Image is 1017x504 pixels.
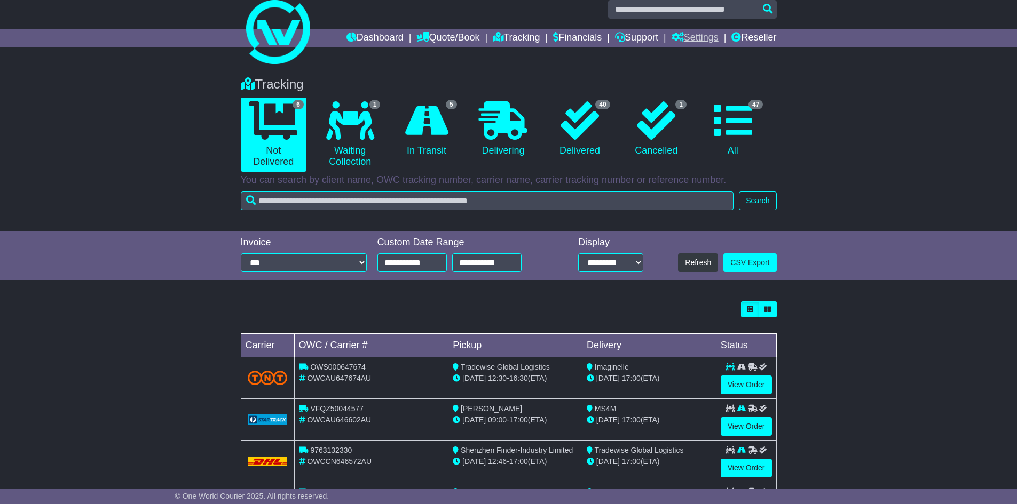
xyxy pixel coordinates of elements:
a: 40 Delivered [547,98,612,161]
a: View Order [721,375,772,394]
span: 09:00 [488,415,507,424]
div: Display [578,237,643,249]
span: OWCCN646572AU [307,457,372,466]
div: (ETA) [587,373,712,384]
span: 17:00 [622,457,641,466]
span: [DATE] [462,457,486,466]
span: 17:00 [509,415,528,424]
span: [PERSON_NAME] [461,404,522,413]
button: Search [739,191,776,210]
td: Status [716,334,776,357]
div: Custom Date Range [377,237,549,249]
td: Pickup [448,334,582,357]
span: 40 [595,100,610,109]
span: 9763065675 [310,487,352,496]
a: Financials [553,29,602,47]
a: Support [615,29,658,47]
td: Delivery [582,334,716,357]
span: 6 [293,100,304,109]
span: 16:30 [509,374,528,382]
span: Tradewise Global Logistics [461,363,550,371]
span: MS4M [595,404,616,413]
span: VFQZ50044577 [310,404,364,413]
a: CSV Export [723,253,776,272]
div: - (ETA) [453,373,578,384]
span: [DATE] [462,415,486,424]
a: View Order [721,459,772,477]
div: (ETA) [587,414,712,426]
span: OWCAU647674AU [307,374,371,382]
span: [DATE] [462,374,486,382]
span: OWCAU646602AU [307,415,371,424]
a: 5 In Transit [393,98,459,161]
a: Delivering [470,98,536,161]
span: © One World Courier 2025. All rights reserved. [175,492,329,500]
a: Dashboard [346,29,404,47]
a: 47 All [700,98,766,161]
span: 5 [446,100,457,109]
span: 12:46 [488,457,507,466]
span: Shenzhen Finder-Industry Limited [461,446,573,454]
span: [DATE] [596,457,620,466]
span: Tradewise Global Logistics [595,446,684,454]
span: 12:30 [488,374,507,382]
p: You can search by client name, OWC tracking number, carrier name, carrier tracking number or refe... [241,174,777,186]
span: Imaginelle [595,363,629,371]
span: 1 [675,100,687,109]
span: [DATE] [596,374,620,382]
img: GetCarrierServiceLogo [248,414,288,425]
span: Tradewise Global Logistics [461,487,550,496]
td: OWC / Carrier # [294,334,448,357]
span: 17:00 [509,457,528,466]
a: Tracking [493,29,540,47]
span: [DATE] [596,415,620,424]
a: Settings [672,29,719,47]
a: 1 Waiting Collection [317,98,383,172]
div: Invoice [241,237,367,249]
div: - (ETA) [453,456,578,467]
span: OWS000647674 [310,363,366,371]
img: DHL.png [248,457,288,466]
a: View Order [721,417,772,436]
span: 47 [748,100,763,109]
span: 17:00 [622,415,641,424]
td: Carrier [241,334,294,357]
span: 9763132330 [310,446,352,454]
div: (ETA) [587,456,712,467]
img: TNT_Domestic.png [248,371,288,385]
div: - (ETA) [453,414,578,426]
button: Refresh [678,253,718,272]
span: 17:00 [622,374,641,382]
div: Tracking [235,77,782,92]
span: 1 [369,100,381,109]
a: 1 Cancelled [624,98,689,161]
a: Reseller [731,29,776,47]
a: Quote/Book [416,29,479,47]
a: 6 Not Delivered [241,98,306,172]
